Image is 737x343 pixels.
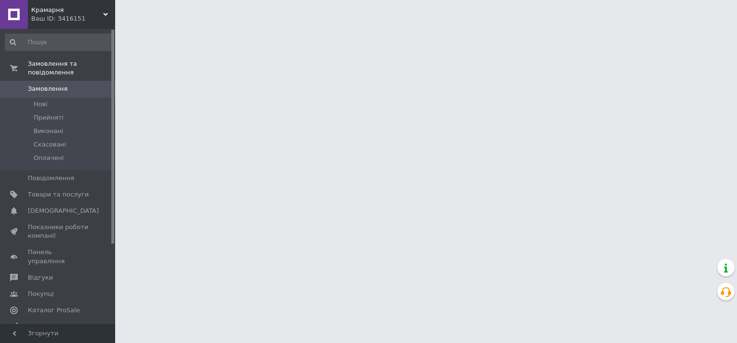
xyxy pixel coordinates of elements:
[28,273,53,282] span: Відгуки
[31,14,115,23] div: Ваш ID: 3416151
[28,207,99,215] span: [DEMOGRAPHIC_DATA]
[28,306,80,315] span: Каталог ProSale
[28,85,68,93] span: Замовлення
[28,60,115,77] span: Замовлення та повідомлення
[34,127,63,135] span: Виконані
[34,100,48,109] span: Нові
[34,140,66,149] span: Скасовані
[28,174,74,183] span: Повідомлення
[31,6,103,14] span: Крамарня
[28,322,61,331] span: Аналітика
[28,190,89,199] span: Товари та послуги
[28,248,89,265] span: Панель управління
[34,113,63,122] span: Прийняті
[28,290,54,298] span: Покупці
[34,154,64,162] span: Оплачені
[28,223,89,240] span: Показники роботи компанії
[5,34,113,51] input: Пошук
